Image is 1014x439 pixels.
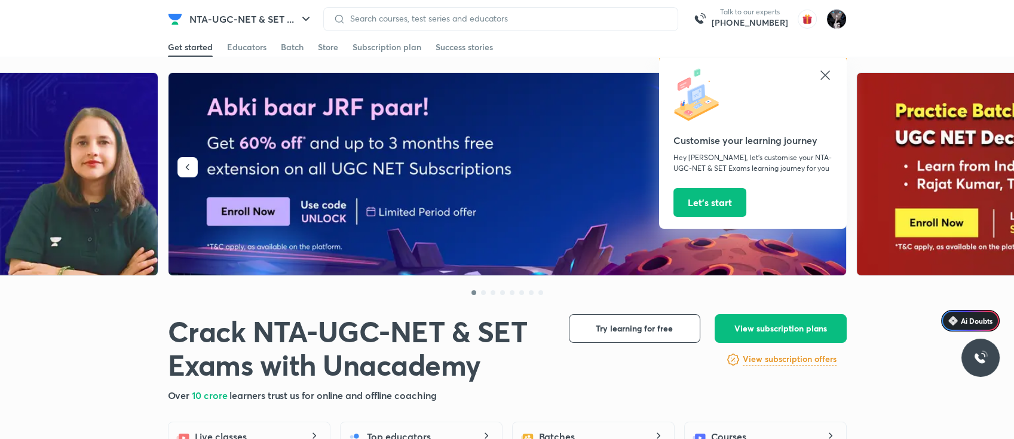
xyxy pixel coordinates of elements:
[743,352,837,367] a: View subscription offers
[436,38,493,57] a: Success stories
[961,316,992,326] span: Ai Doubts
[712,17,788,29] a: [PHONE_NUMBER]
[168,41,213,53] div: Get started
[345,14,668,23] input: Search courses, test series and educators
[673,188,746,217] button: Let’s start
[168,12,182,26] img: Company Logo
[569,314,700,343] button: Try learning for free
[353,41,421,53] div: Subscription plan
[281,38,304,57] a: Batch
[798,10,817,29] img: avatar
[826,9,847,29] img: anirban dey
[712,7,788,17] p: Talk to our experts
[673,68,727,122] img: icon
[673,152,832,174] p: Hey [PERSON_NAME], let’s customise your NTA-UGC-NET & SET Exams learning journey for you
[436,41,493,53] div: Success stories
[973,351,988,365] img: ttu
[673,133,832,148] h5: Customise your learning journey
[318,41,338,53] div: Store
[688,7,712,31] img: call-us
[941,310,1000,331] a: Ai Doubts
[281,41,304,53] div: Batch
[168,38,213,57] a: Get started
[229,389,436,401] span: learners trust us for online and offline coaching
[227,38,266,57] a: Educators
[948,316,958,326] img: Icon
[734,323,827,334] span: View subscription plans
[353,38,421,57] a: Subscription plan
[318,38,338,57] a: Store
[743,353,837,366] h6: View subscription offers
[192,389,229,401] span: 10 crore
[227,41,266,53] div: Educators
[168,389,192,401] span: Over
[596,323,673,334] span: Try learning for free
[715,314,847,343] button: View subscription plans
[182,7,320,31] button: NTA-UGC-NET & SET ...
[168,314,550,381] h1: Crack NTA-UGC-NET & SET Exams with Unacademy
